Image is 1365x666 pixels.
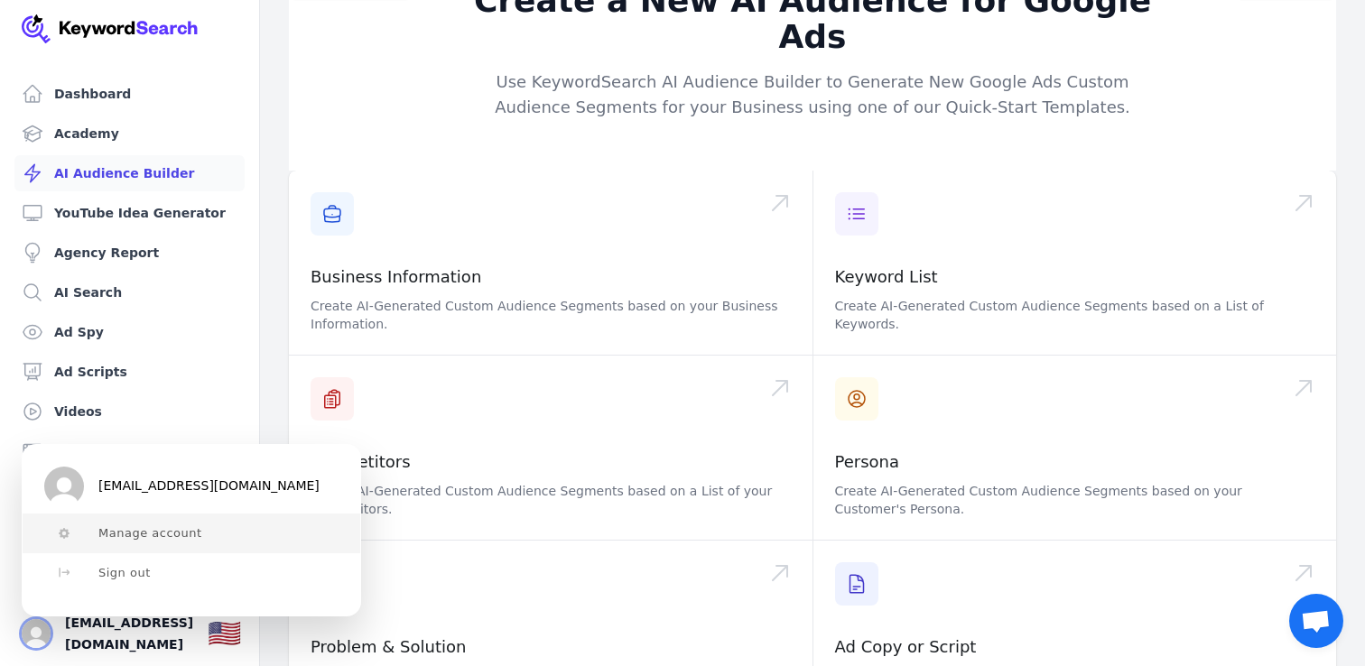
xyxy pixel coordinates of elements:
span: [EMAIL_ADDRESS][DOMAIN_NAME] [98,478,320,495]
span: [EMAIL_ADDRESS][DOMAIN_NAME] [65,612,193,655]
a: Ad Copy or Script [835,637,977,656]
span: Sign out [98,566,151,580]
a: Academy [14,116,245,152]
a: AI Search [14,274,245,310]
a: Keyword List [835,267,938,286]
a: Collections [14,473,245,509]
a: Channels [14,433,245,469]
button: Close user button [22,619,51,648]
span: Manage account [98,526,202,541]
a: AI Audience Builder [14,155,245,191]
div: Open chat [1289,594,1343,648]
a: Ad Scripts [14,354,245,390]
a: Problem & Solution [311,637,466,656]
a: Persona [835,452,900,471]
a: Competitors [311,452,411,471]
a: Videos [14,393,245,430]
a: Business Information [311,267,481,286]
div: 🇺🇸 [208,617,241,650]
a: YouTube Idea Generator [14,195,245,231]
img: Your Company [22,14,199,43]
div: User button popover [22,444,361,616]
a: Ad Spy [14,314,245,350]
a: Agency Report [14,235,245,271]
a: Dashboard [14,76,245,112]
p: Use KeywordSearch AI Audience Builder to Generate New Google Ads Custom Audience Segments for you... [466,69,1159,120]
